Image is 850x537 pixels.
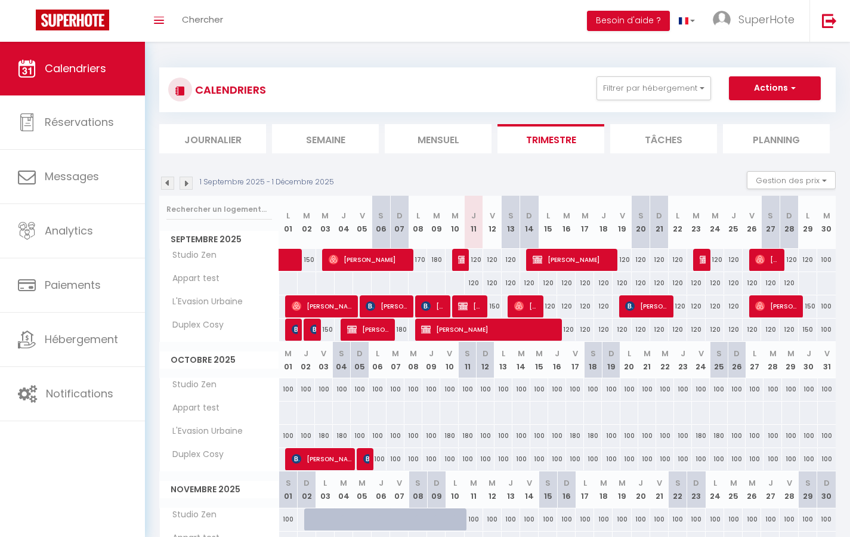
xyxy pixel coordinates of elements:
th: 11 [465,196,483,249]
div: 100 [638,425,656,447]
abbr: D [483,348,489,359]
span: Hébergement [45,332,118,347]
abbr: S [591,348,596,359]
span: Duplex Cosy [162,319,227,332]
div: 120 [780,319,798,341]
span: [PERSON_NAME] [329,248,409,271]
th: 21 [650,196,669,249]
abbr: V [698,348,704,359]
div: 100 [746,425,764,447]
abbr: L [628,348,631,359]
button: Besoin d'aide ? [587,11,670,31]
span: SuperHote [738,12,795,27]
th: 10 [440,342,458,378]
div: 100 [566,378,584,400]
span: [PERSON_NAME] [PERSON_NAME] [700,248,706,271]
div: 120 [650,272,669,294]
div: 120 [650,319,669,341]
th: 14 [520,196,539,249]
th: 02 [297,342,315,378]
button: Gestion des prix [747,171,836,189]
div: 100 [638,378,656,400]
div: 100 [548,378,566,400]
abbr: M [693,210,700,221]
div: 100 [602,378,620,400]
abbr: L [806,210,809,221]
th: 14 [512,342,530,378]
th: 21 [638,342,656,378]
div: 120 [465,272,483,294]
div: 100 [584,378,602,400]
div: 120 [724,319,743,341]
div: 150 [316,319,335,341]
th: 08 [404,342,422,378]
div: 120 [780,272,798,294]
h3: CALENDRIERS [192,76,266,103]
abbr: J [601,210,606,221]
div: 100 [818,378,836,400]
abbr: M [823,210,830,221]
div: 100 [279,425,297,447]
span: Messages [45,169,99,184]
div: 100 [656,425,674,447]
span: [PERSON_NAME] [421,318,557,341]
div: 100 [459,378,477,400]
div: 120 [669,295,687,317]
button: Actions [729,76,821,100]
div: 100 [477,425,494,447]
div: 100 [728,378,746,400]
th: 19 [602,342,620,378]
div: 100 [800,425,818,447]
abbr: S [339,348,344,359]
div: 120 [483,249,502,271]
div: 100 [548,425,566,447]
div: 100 [764,378,781,400]
th: 09 [427,196,446,249]
div: 120 [613,249,631,271]
div: 100 [746,378,764,400]
abbr: M [563,210,570,221]
span: [PERSON_NAME] [292,295,353,317]
th: 30 [800,342,818,378]
button: Filtrer par hébergement [596,76,711,100]
div: 100 [800,378,818,400]
div: 120 [743,319,761,341]
abbr: V [490,210,495,221]
th: 23 [687,196,706,249]
div: 100 [297,378,315,400]
abbr: M [662,348,669,359]
div: 120 [632,249,650,271]
div: 100 [710,378,728,400]
div: 100 [674,378,692,400]
div: 100 [674,425,692,447]
div: 100 [297,425,315,447]
th: 03 [315,342,333,378]
div: 120 [576,319,594,341]
abbr: M [285,348,292,359]
div: 150 [483,295,502,317]
div: 120 [687,272,706,294]
abbr: M [769,348,777,359]
abbr: D [397,210,403,221]
th: 30 [817,196,836,249]
div: 120 [483,272,502,294]
span: [PERSON_NAME] [310,318,316,341]
div: 120 [687,295,706,317]
span: Réservations [45,115,114,129]
div: 120 [724,249,743,271]
span: Paiements [45,277,101,292]
span: [PERSON_NAME] [533,248,613,271]
p: 1 Septembre 2025 - 1 Décembre 2025 [200,177,334,188]
span: Octobre 2025 [160,351,279,369]
div: 120 [539,272,557,294]
div: 180 [459,425,477,447]
th: 09 [422,342,440,378]
th: 15 [539,196,557,249]
div: 180 [584,425,602,447]
th: 25 [724,196,743,249]
th: 17 [566,342,584,378]
div: 100 [620,378,638,400]
span: Septembre 2025 [160,231,279,248]
abbr: D [357,348,363,359]
span: Appart test [162,402,222,415]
